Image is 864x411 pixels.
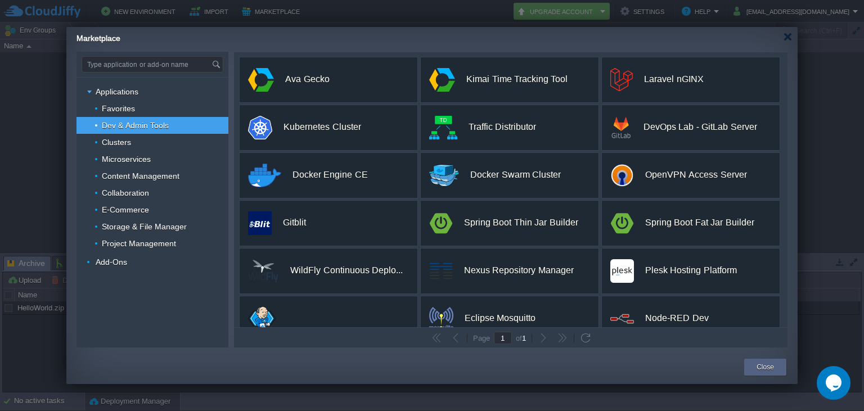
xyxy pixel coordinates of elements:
a: Dev & Admin Tools [101,120,170,130]
div: Ava Gecko [285,67,329,91]
img: spring-boot-logo.png [429,211,453,235]
div: Page [469,334,494,342]
a: Applications [94,87,140,97]
img: docker-engine-logo-2.png [248,164,281,187]
a: Microservices [101,154,152,164]
img: mosquitto-logo.png [429,307,453,331]
div: Laravel nGINX [644,67,703,91]
div: WildFly Continuous Deployment [290,259,403,282]
img: logomark.min.svg [610,68,633,92]
div: Docker Swarm Cluster [470,163,561,187]
img: app.svg [429,68,455,92]
div: Kimai Time Tracking Tool [466,67,568,91]
span: Marketplace [76,34,120,43]
img: app.svg [248,68,274,92]
img: public.php [248,211,272,235]
div: Node-RED Dev [645,306,709,330]
img: jenkins-jelastic.png [248,306,276,330]
div: Eclipse Mosquitto [465,306,535,330]
a: Favorites [101,103,137,114]
a: Add-Ons [94,257,129,267]
a: Collaboration [101,188,151,198]
img: spring-boot-logo.png [610,211,634,235]
a: Storage & File Manager [101,222,188,232]
a: Clusters [101,137,133,147]
div: DevOps Lab - GitLab Server [643,115,757,139]
img: node-red-logo.png [610,307,634,331]
button: Close [757,362,774,373]
a: E-Commerce [101,205,151,215]
div: Traffic Distributor [469,115,536,139]
img: Nexus.png [429,259,453,283]
iframe: chat widget [817,366,853,400]
img: plesk.png [610,259,634,283]
a: Project Management [101,238,178,249]
div: Kubernetes Cluster [283,115,361,139]
div: Docker Engine CE [292,163,368,187]
div: Spring Boot Fat Jar Builder [645,211,754,234]
div: Spring Boot Thin Jar Builder [464,211,578,234]
img: wildfly-logo-70px.png [248,259,279,283]
a: Content Management [101,171,181,181]
div: Nexus Repository Manager [464,259,574,282]
span: 1 [522,334,526,342]
div: of [512,333,530,342]
div: Plesk Hosting Platform [645,259,737,282]
img: public.php [429,116,457,139]
img: k8s-logo.png [248,116,272,139]
img: docker-swarm-logo-89x70.png [429,164,459,187]
div: OpenVPN Access Server [645,163,747,187]
div: Gitblit [283,211,306,234]
img: gitlab-logo.png [610,116,632,139]
img: logo.png [610,164,634,187]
